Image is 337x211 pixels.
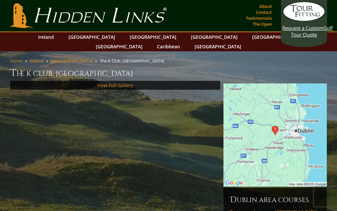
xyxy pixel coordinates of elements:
[10,66,327,80] h1: The K Club, [GEOGRAPHIC_DATA]
[282,2,325,38] a: Request a CustomGolf Tour Quote
[254,8,273,17] a: Contact
[65,32,118,42] a: [GEOGRAPHIC_DATA]
[230,195,320,205] h6: Dublin Area Courses
[92,42,146,51] a: [GEOGRAPHIC_DATA]
[126,32,180,42] a: [GEOGRAPHIC_DATA]
[188,32,241,42] a: [GEOGRAPHIC_DATA]
[282,25,323,31] span: Request a Custom
[10,58,22,64] a: Home
[191,42,245,51] a: [GEOGRAPHIC_DATA]
[100,58,167,64] li: The K Club, [GEOGRAPHIC_DATA]
[35,32,57,42] a: Ireland
[223,83,327,187] img: Google Map of The K Club, Kildare, Ireland
[30,58,43,64] a: Ireland
[258,2,273,11] a: About
[249,32,302,42] a: [GEOGRAPHIC_DATA]
[154,42,183,51] a: Caribbean
[97,82,133,88] a: View Full Gallery
[51,58,92,64] a: [GEOGRAPHIC_DATA]
[251,19,273,29] a: The Open
[244,13,273,23] a: Testimonials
